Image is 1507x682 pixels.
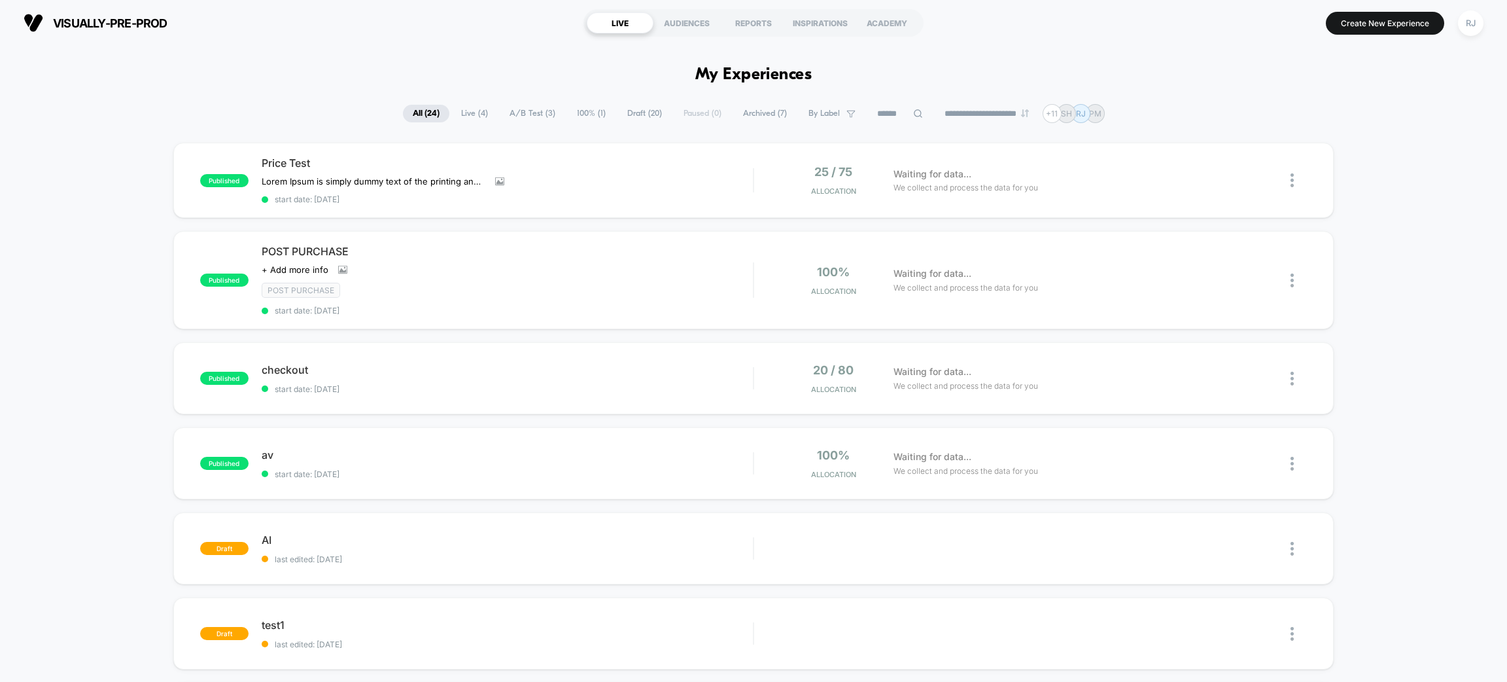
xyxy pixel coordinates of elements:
span: start date: [DATE] [262,469,753,479]
img: close [1290,173,1294,187]
span: Allocation [811,385,856,394]
span: Waiting for data... [893,167,971,181]
img: end [1021,109,1029,117]
p: RJ [1076,109,1086,118]
span: Waiting for data... [893,450,971,464]
span: last edited: [DATE] [262,554,753,564]
span: last edited: [DATE] [262,639,753,649]
img: close [1290,372,1294,386]
span: We collect and process the data for you [893,380,1038,392]
span: start date: [DATE] [262,306,753,315]
div: LIVE [587,12,653,33]
h1: My Experiences [695,65,812,84]
span: test1 [262,619,753,632]
span: All ( 24 ) [403,105,449,122]
img: close [1290,542,1294,556]
span: Post Purchase [262,283,340,298]
span: Draft ( 20 ) [617,105,672,122]
img: close [1290,627,1294,641]
span: Waiting for data... [893,266,971,281]
button: Create New Experience [1326,12,1444,35]
span: We collect and process the data for you [893,281,1038,294]
span: AI [262,533,753,547]
div: RJ [1458,10,1483,36]
div: AUDIENCES [653,12,720,33]
div: INSPIRATIONS [787,12,854,33]
span: published [200,372,249,385]
span: By Label [808,109,840,118]
span: start date: [DATE] [262,384,753,394]
img: close [1290,274,1294,287]
p: PM [1089,109,1101,118]
span: draft [200,627,249,640]
span: Allocation [811,287,856,296]
p: SH [1061,109,1072,118]
span: 100% [817,265,850,279]
span: 25 / 75 [814,165,852,179]
span: POST PURCHASE [262,245,753,258]
span: We collect and process the data for you [893,465,1038,477]
span: Live ( 4 ) [451,105,498,122]
span: Allocation [811,187,856,196]
img: Visually logo [24,13,43,33]
span: Waiting for data... [893,365,971,379]
span: 100% [817,448,850,462]
div: + 11 [1043,104,1062,123]
img: close [1290,457,1294,471]
span: 20 / 80 [813,363,854,377]
span: checkout [262,363,753,376]
span: av [262,448,753,461]
button: RJ [1454,10,1487,37]
span: A/B Test ( 3 ) [500,105,565,122]
div: ACADEMY [854,12,920,33]
span: start date: [DATE] [262,194,753,204]
button: visually-pre-prod [20,12,171,33]
span: We collect and process the data for you [893,181,1038,194]
span: Price Test [262,156,753,170]
span: Allocation [811,470,856,479]
span: Archived ( 7 ) [733,105,797,122]
span: 100% ( 1 ) [567,105,615,122]
div: REPORTS [720,12,787,33]
span: + Add more info [262,264,328,275]
span: published [200,174,249,187]
span: published [200,457,249,470]
span: Lorem Ipsum is simply dummy text of the printing and typesetting industry. Lorem Ipsum has been t... [262,176,485,187]
span: visually-pre-prod [53,16,167,30]
span: draft [200,542,249,555]
span: published [200,274,249,287]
